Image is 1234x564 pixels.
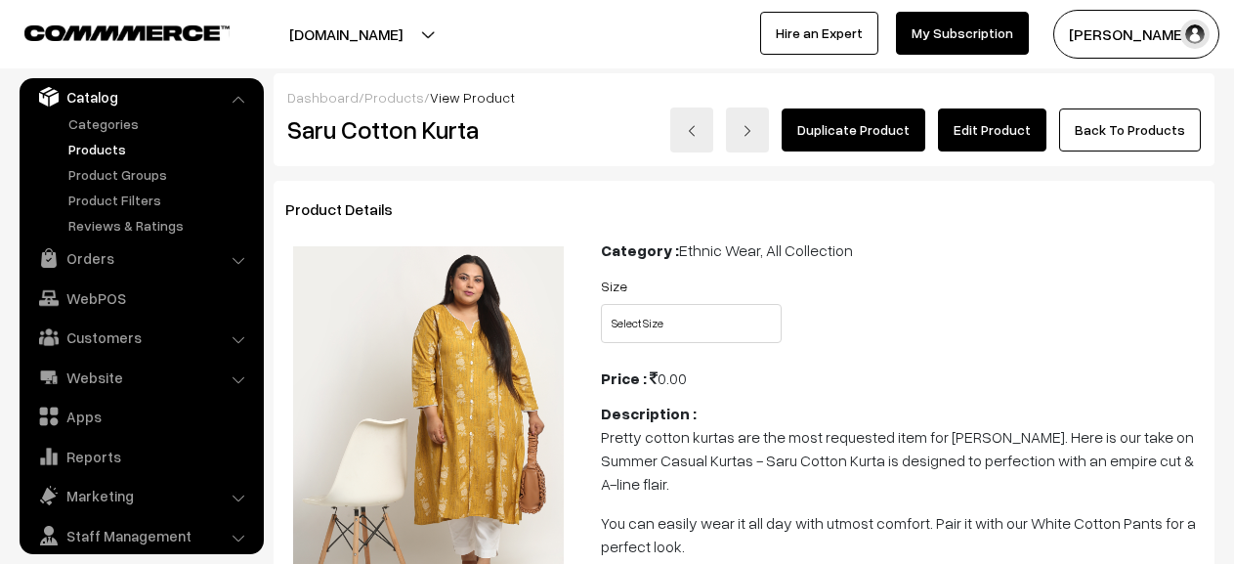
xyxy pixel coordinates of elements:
[24,518,257,553] a: Staff Management
[24,478,257,513] a: Marketing
[1053,10,1219,59] button: [PERSON_NAME]
[601,276,627,296] label: Size
[24,79,257,114] a: Catalog
[24,439,257,474] a: Reports
[601,367,1203,390] div: 0.00
[601,511,1203,558] p: You can easily wear it all day with utmost comfort. Pair it with our White Cotton Pants for a per...
[221,10,471,59] button: [DOMAIN_NAME]
[64,113,257,134] a: Categories
[430,89,515,106] span: View Product
[24,360,257,395] a: Website
[64,190,257,210] a: Product Filters
[601,404,697,423] b: Description :
[24,320,257,355] a: Customers
[285,199,416,219] span: Product Details
[64,139,257,159] a: Products
[1180,20,1210,49] img: user
[24,20,195,43] a: COMMMERCE
[287,114,573,145] h2: Saru Cotton Kurta
[601,425,1203,496] p: Pretty cotton kurtas are the most requested item for [PERSON_NAME]. Here is our take on Summer Ca...
[601,369,647,388] b: Price :
[742,125,753,137] img: right-arrow.png
[896,12,1029,55] a: My Subscription
[686,125,698,137] img: left-arrow.png
[364,89,424,106] a: Products
[64,215,257,236] a: Reviews & Ratings
[601,240,679,260] b: Category :
[24,25,230,40] img: COMMMERCE
[601,239,1203,262] div: Ethnic Wear, All Collection
[938,108,1046,152] a: Edit Product
[64,164,257,185] a: Product Groups
[24,281,257,316] a: WebPOS
[24,399,257,434] a: Apps
[287,89,359,106] a: Dashboard
[782,108,925,152] a: Duplicate Product
[1059,108,1201,152] a: Back To Products
[24,240,257,276] a: Orders
[287,87,1201,108] div: / /
[760,12,878,55] a: Hire an Expert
